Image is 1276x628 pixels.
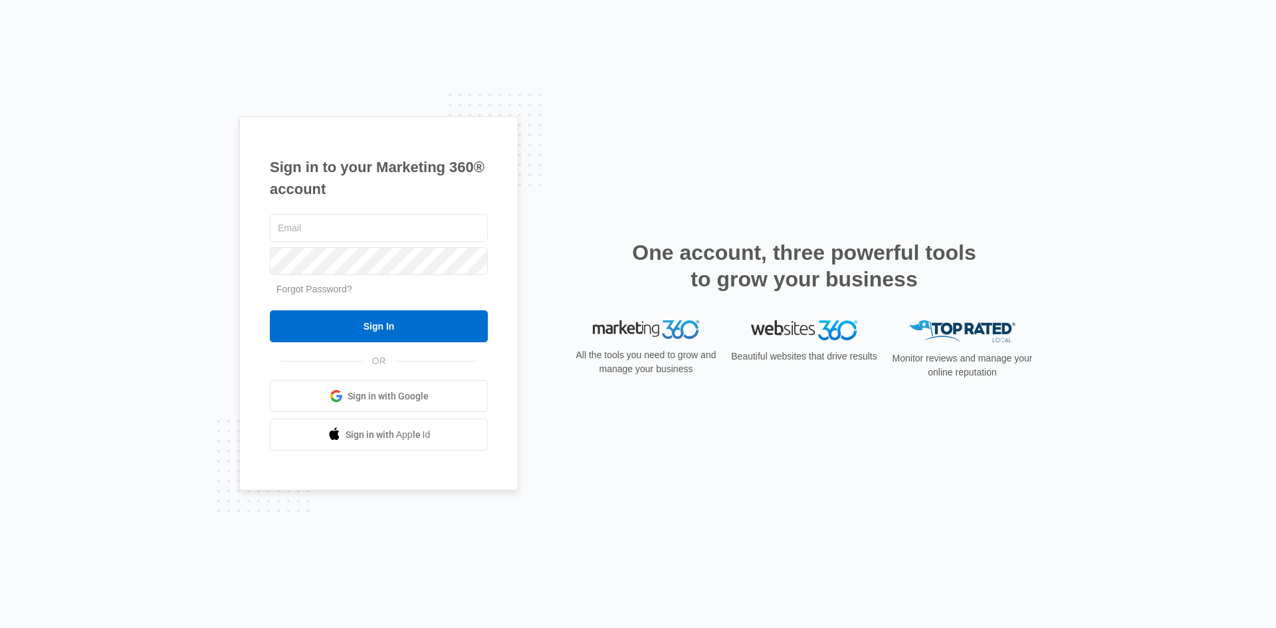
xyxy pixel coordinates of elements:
[270,419,488,451] a: Sign in with Apple Id
[730,350,879,364] p: Beautiful websites that drive results
[628,239,980,292] h2: One account, three powerful tools to grow your business
[363,354,395,368] span: OR
[572,348,720,376] p: All the tools you need to grow and manage your business
[276,284,352,294] a: Forgot Password?
[270,310,488,342] input: Sign In
[751,320,857,340] img: Websites 360
[270,156,488,200] h1: Sign in to your Marketing 360® account
[348,389,429,403] span: Sign in with Google
[346,428,431,442] span: Sign in with Apple Id
[909,320,1015,342] img: Top Rated Local
[888,352,1037,379] p: Monitor reviews and manage your online reputation
[270,380,488,412] a: Sign in with Google
[270,214,488,242] input: Email
[593,320,699,339] img: Marketing 360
